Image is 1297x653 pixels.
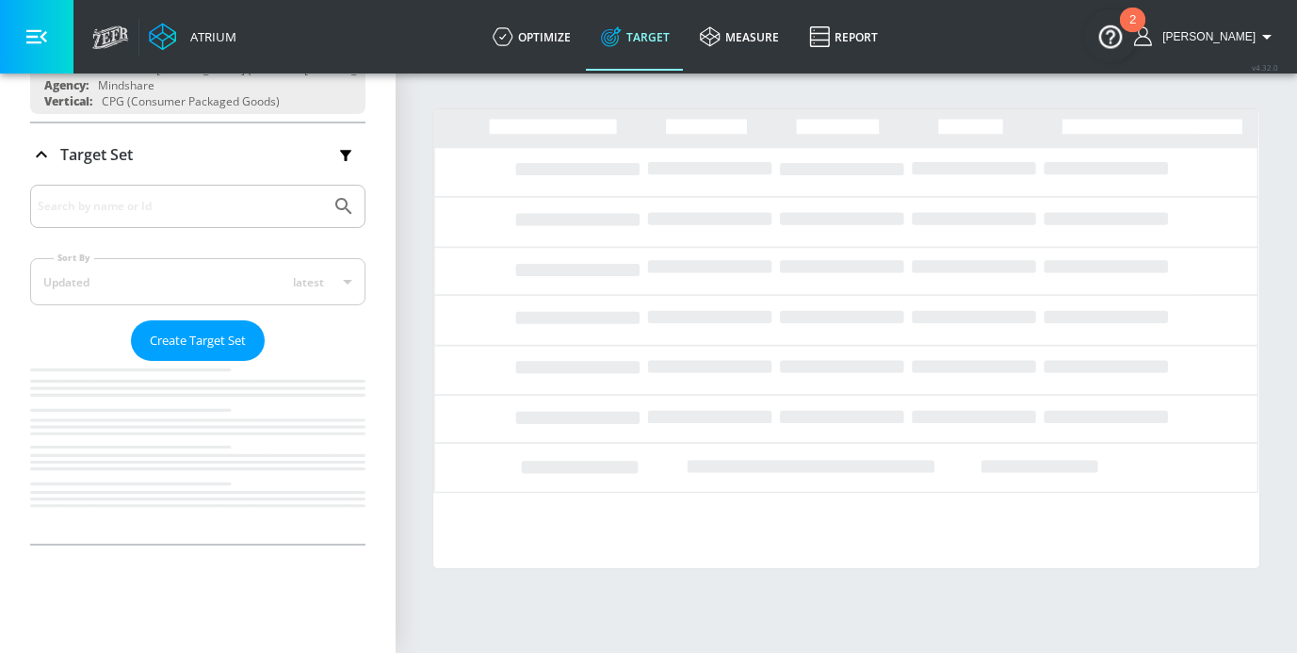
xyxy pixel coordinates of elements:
[1155,30,1256,43] span: login as: emily.shoemaker@zefr.com
[44,93,92,109] div: Vertical:
[60,144,133,165] p: Target Set
[54,252,94,264] label: Sort By
[685,3,794,71] a: measure
[38,194,323,219] input: Search by name or Id
[98,77,154,93] div: Mindshare
[1134,25,1278,48] button: [PERSON_NAME]
[43,274,89,290] div: Updated
[586,3,685,71] a: Target
[1084,9,1137,62] button: Open Resource Center, 2 new notifications
[183,28,236,45] div: Atrium
[794,3,893,71] a: Report
[30,361,365,544] nav: list of Target Set
[478,3,586,71] a: optimize
[149,23,236,51] a: Atrium
[44,77,89,93] div: Agency:
[1252,62,1278,73] span: v 4.32.0
[293,274,324,290] span: latest
[150,330,246,351] span: Create Target Set
[30,185,365,544] div: Target Set
[30,123,365,186] div: Target Set
[1129,20,1136,44] div: 2
[102,93,280,109] div: CPG (Consumer Packaged Goods)
[131,320,265,361] button: Create Target Set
